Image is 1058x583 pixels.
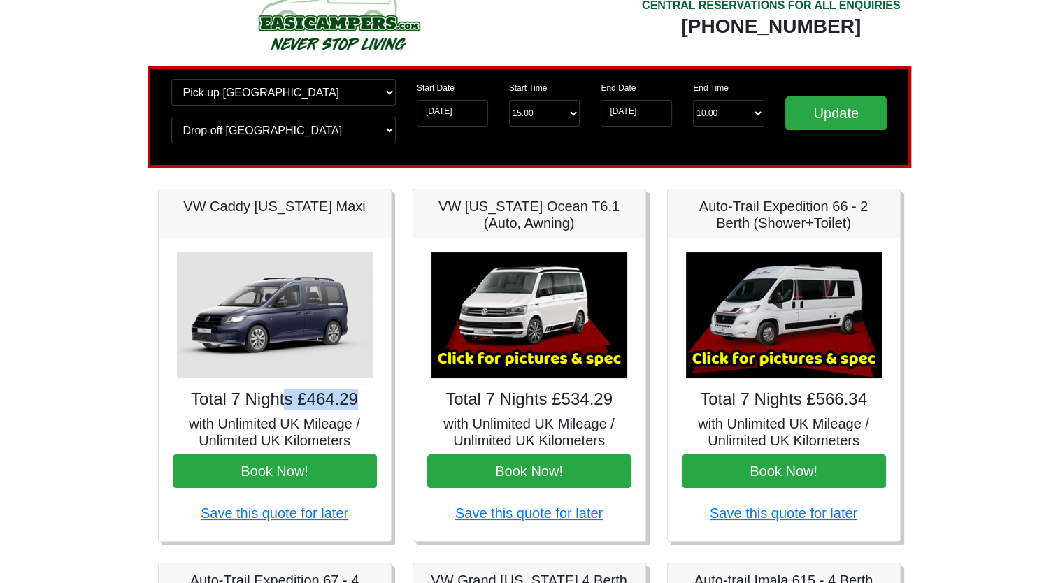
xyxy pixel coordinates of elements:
[417,82,455,94] label: Start Date
[173,415,377,449] h5: with Unlimited UK Mileage / Unlimited UK Kilometers
[682,389,886,410] h4: Total 7 Nights £566.34
[427,198,631,231] h5: VW [US_STATE] Ocean T6.1 (Auto, Awning)
[601,82,636,94] label: End Date
[785,96,887,130] input: Update
[682,415,886,449] h5: with Unlimited UK Mileage / Unlimited UK Kilometers
[601,100,672,127] input: Return Date
[173,198,377,215] h5: VW Caddy [US_STATE] Maxi
[417,100,488,127] input: Start Date
[693,82,729,94] label: End Time
[431,252,627,378] img: VW California Ocean T6.1 (Auto, Awning)
[201,505,348,521] a: Save this quote for later
[427,454,631,488] button: Book Now!
[710,505,857,521] a: Save this quote for later
[509,82,548,94] label: Start Time
[427,415,631,449] h5: with Unlimited UK Mileage / Unlimited UK Kilometers
[177,252,373,378] img: VW Caddy California Maxi
[686,252,882,378] img: Auto-Trail Expedition 66 - 2 Berth (Shower+Toilet)
[682,454,886,488] button: Book Now!
[173,389,377,410] h4: Total 7 Nights £464.29
[173,454,377,488] button: Book Now!
[682,198,886,231] h5: Auto-Trail Expedition 66 - 2 Berth (Shower+Toilet)
[427,389,631,410] h4: Total 7 Nights £534.29
[455,505,603,521] a: Save this quote for later
[642,14,901,39] div: [PHONE_NUMBER]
